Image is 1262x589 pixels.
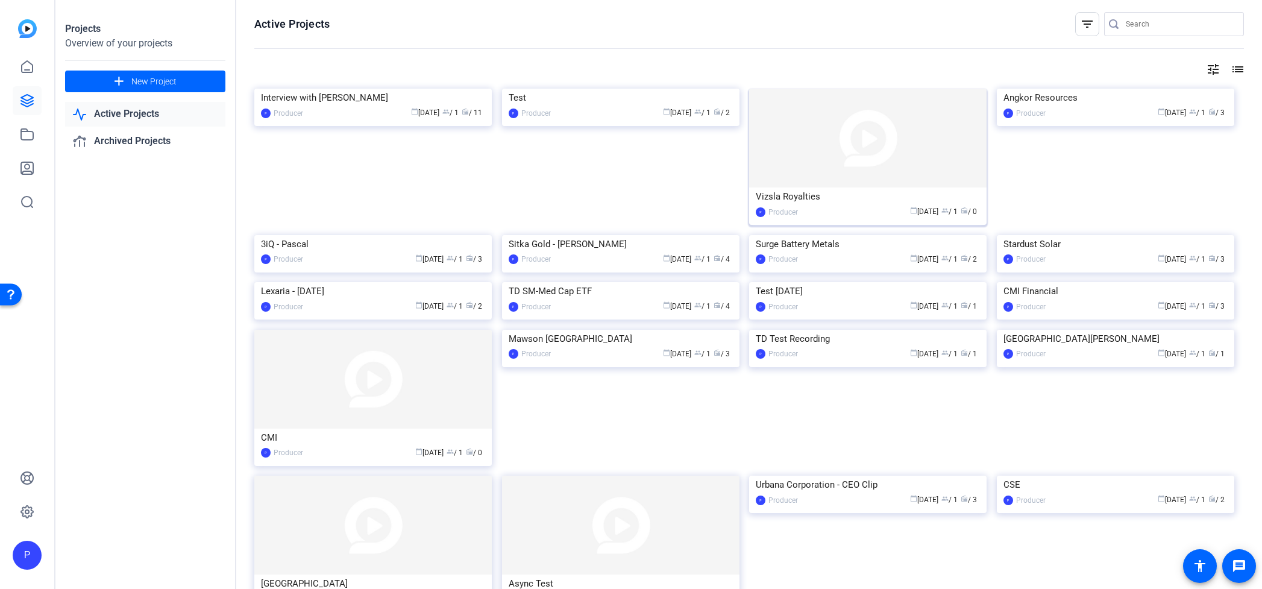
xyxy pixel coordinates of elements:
span: / 3 [961,496,977,504]
span: [DATE] [663,255,691,263]
img: blue-gradient.svg [18,19,37,38]
div: Producer [521,301,551,313]
span: radio [466,448,473,455]
span: group [941,301,949,309]
span: / 3 [1208,255,1225,263]
mat-icon: tune [1206,62,1220,77]
span: group [694,301,702,309]
div: P [1003,496,1013,505]
span: calendar_today [415,254,422,262]
div: TD Test Recording [756,330,980,348]
div: Producer [1016,301,1046,313]
div: P [756,302,765,312]
div: Lexaria - [DATE] [261,282,485,300]
span: calendar_today [663,254,670,262]
span: / 1 [941,350,958,358]
span: / 3 [1208,109,1225,117]
div: Vizsla Royalties [756,187,980,206]
span: [DATE] [1158,496,1186,504]
span: group [1189,495,1196,502]
span: radio [1208,254,1216,262]
span: radio [1208,108,1216,115]
span: [DATE] [910,207,938,216]
div: Producer [274,447,303,459]
div: Producer [1016,348,1046,360]
div: Surge Battery Metals [756,235,980,253]
span: [DATE] [663,302,691,310]
span: / 0 [961,207,977,216]
span: calendar_today [910,301,917,309]
span: / 1 [941,302,958,310]
button: New Project [65,71,225,92]
span: calendar_today [910,207,917,214]
span: / 1 [1189,302,1205,310]
div: P [1003,109,1013,118]
span: radio [1208,349,1216,356]
div: CMI Financial [1003,282,1228,300]
span: calendar_today [910,495,917,502]
span: calendar_today [663,349,670,356]
div: P [509,302,518,312]
span: group [1189,301,1196,309]
mat-icon: list [1229,62,1244,77]
span: [DATE] [910,350,938,358]
span: radio [714,254,721,262]
span: [DATE] [910,302,938,310]
span: radio [961,349,968,356]
span: calendar_today [1158,254,1165,262]
span: radio [466,301,473,309]
div: P [13,541,42,570]
div: Producer [1016,253,1046,265]
span: radio [961,301,968,309]
div: Producer [768,348,798,360]
div: Mawson [GEOGRAPHIC_DATA] [509,330,733,348]
span: radio [1208,495,1216,502]
span: / 0 [466,449,482,457]
span: [DATE] [663,109,691,117]
span: / 1 [694,350,711,358]
a: Archived Projects [65,129,225,154]
span: radio [961,207,968,214]
div: Producer [768,206,798,218]
span: group [694,108,702,115]
span: [DATE] [411,109,439,117]
span: [DATE] [415,255,444,263]
mat-icon: message [1232,559,1246,573]
div: Producer [768,494,798,506]
div: Producer [274,107,303,119]
span: calendar_today [1158,349,1165,356]
div: P [509,109,518,118]
span: group [447,448,454,455]
div: Producer [521,107,551,119]
mat-icon: accessibility [1193,559,1207,573]
div: P [261,302,271,312]
span: radio [466,254,473,262]
span: [DATE] [1158,302,1186,310]
span: / 3 [466,255,482,263]
span: / 1 [694,109,711,117]
h1: Active Projects [254,17,330,31]
div: Producer [768,253,798,265]
span: / 4 [714,255,730,263]
span: radio [1208,301,1216,309]
span: / 2 [961,255,977,263]
span: / 4 [714,302,730,310]
span: radio [714,108,721,115]
div: Producer [274,253,303,265]
div: P [509,349,518,359]
span: / 1 [961,350,977,358]
div: Interview with [PERSON_NAME] [261,89,485,107]
input: Search [1126,17,1234,31]
div: Producer [274,301,303,313]
span: calendar_today [1158,301,1165,309]
div: P [756,207,765,217]
span: / 1 [941,496,958,504]
span: [DATE] [910,255,938,263]
div: Producer [1016,494,1046,506]
span: calendar_today [663,108,670,115]
span: / 1 [1189,496,1205,504]
div: Producer [1016,107,1046,119]
a: Active Projects [65,102,225,127]
span: radio [714,349,721,356]
div: [GEOGRAPHIC_DATA][PERSON_NAME] [1003,330,1228,348]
